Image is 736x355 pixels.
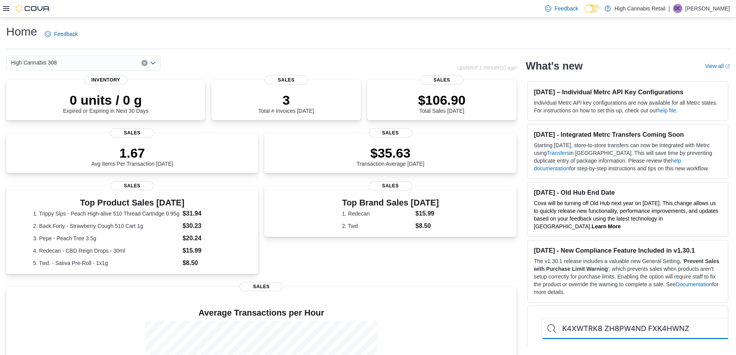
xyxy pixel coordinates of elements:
[534,99,722,114] p: Individual Metrc API key configurations are now available for all Metrc states. For instructions ...
[357,145,425,161] p: $35.63
[33,259,180,267] dt: 5. Twd. - Sativa Pre-Roll - 1x1g
[84,75,127,85] span: Inventory
[342,222,412,230] dt: 2. Twd.
[534,88,722,96] h3: [DATE] – Individual Metrc API Key Configurations
[265,75,308,85] span: Sales
[534,141,722,172] p: Starting [DATE], store-to-store transfers can now be integrated with Metrc using in [GEOGRAPHIC_D...
[182,246,231,255] dd: $15.99
[54,30,78,38] span: Feedback
[534,131,722,138] h3: [DATE] - Integrated Metrc Transfers Coming Soon
[150,60,156,66] button: Open list of options
[415,209,439,218] dd: $15.99
[357,145,425,167] div: Transaction Average [DATE]
[547,150,569,156] a: Transfers
[42,26,81,42] a: Feedback
[110,181,154,190] span: Sales
[420,75,463,85] span: Sales
[33,198,231,207] h3: Top Product Sales [DATE]
[676,281,712,287] a: Documentation
[182,221,231,231] dd: $30.23
[11,58,57,67] span: High Cannabis 308
[658,107,676,114] a: help file
[534,189,722,196] h3: [DATE] - Old Hub End Date
[33,247,180,255] dt: 4. Redecan - CBD Reign Drops - 30ml
[63,92,148,108] p: 0 units / 0 g
[725,64,730,69] svg: External link
[685,4,730,13] p: [PERSON_NAME]
[182,258,231,268] dd: $8.50
[6,24,37,39] h1: Home
[526,60,583,72] h2: What's new
[182,209,231,218] dd: $31.94
[457,65,517,71] p: Updated 1 minute(s) ago
[33,234,180,242] dt: 3. Pepe - Peach Tree 3.5g
[592,223,620,229] a: Learn More
[673,4,682,13] div: Duncan Crouse
[534,158,681,172] a: help documentation
[342,210,412,217] dt: 1. Redecan
[91,145,173,167] div: Avg Items Per Transaction [DATE]
[369,128,412,138] span: Sales
[240,282,283,291] span: Sales
[418,92,466,114] div: Total Sales [DATE]
[369,181,412,190] span: Sales
[258,92,314,114] div: Total # Invoices [DATE]
[33,222,180,230] dt: 2. Back Forty - Strawberry Cough 510 Cart 1g
[534,258,719,272] strong: Prevent Sales with Purchase Limit Warning
[534,257,722,296] p: The v1.30.1 release includes a valuable new General Setting, ' ', which prevents sales when produ...
[415,221,439,231] dd: $8.50
[615,4,666,13] p: High Cannabis Retail
[33,210,180,217] dt: 1. Trippy Sips - Peach High-alive 510 Thread Cartridge 0.95g
[12,308,510,318] h4: Average Transactions per Hour
[585,5,601,13] input: Dark Mode
[258,92,314,108] p: 3
[141,60,148,66] button: Clear input
[554,5,578,12] span: Feedback
[91,145,173,161] p: 1.67
[705,63,730,69] a: View allExternal link
[542,1,581,16] a: Feedback
[674,4,681,13] span: DC
[418,92,466,108] p: $106.90
[15,5,50,12] img: Cova
[342,198,439,207] h3: Top Brand Sales [DATE]
[668,4,670,13] p: |
[63,92,148,114] div: Expired or Expiring in Next 30 Days
[534,246,722,254] h3: [DATE] - New Compliance Feature Included in v1.30.1
[182,234,231,243] dd: $20.24
[110,128,154,138] span: Sales
[534,200,719,229] span: Cova will be turning off Old Hub next year on [DATE]. This change allows us to quickly release ne...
